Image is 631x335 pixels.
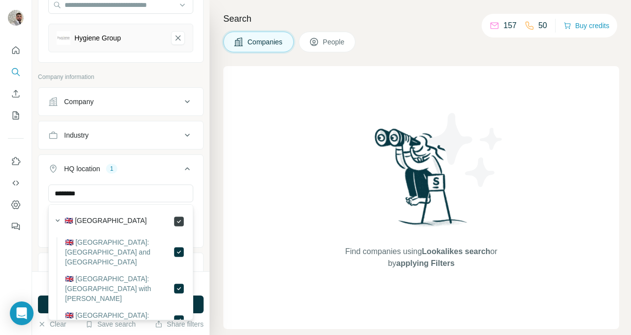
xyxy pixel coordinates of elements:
[8,196,24,214] button: Dashboard
[247,37,283,47] span: Companies
[8,107,24,124] button: My lists
[65,237,173,267] label: 🇬🇧 [GEOGRAPHIC_DATA]: [GEOGRAPHIC_DATA] and [GEOGRAPHIC_DATA]
[64,164,100,174] div: HQ location
[38,255,203,279] button: Annual revenue ($)
[65,310,173,330] label: 🇬🇧 [GEOGRAPHIC_DATA]: [GEOGRAPHIC_DATA]
[65,216,147,227] label: 🇬🇧 [GEOGRAPHIC_DATA]
[38,90,203,113] button: Company
[64,97,94,107] div: Company
[10,301,34,325] div: Open Intercom Messenger
[538,20,547,32] p: 50
[422,247,491,256] span: Lookalikes search
[8,63,24,81] button: Search
[342,246,500,269] span: Find companies using or by
[563,19,609,33] button: Buy credits
[155,319,204,329] button: Share filters
[38,319,66,329] button: Clear
[8,218,24,235] button: Feedback
[171,31,185,45] button: Hygiene Group-remove-button
[85,319,136,329] button: Save search
[8,152,24,170] button: Use Surfe on LinkedIn
[106,164,117,173] div: 1
[8,10,24,26] img: Avatar
[38,296,204,313] button: Run search
[38,73,204,81] p: Company information
[57,31,70,45] img: Hygiene Group-logo
[8,174,24,192] button: Use Surfe API
[223,12,619,26] h4: Search
[421,106,510,194] img: Surfe Illustration - Stars
[38,123,203,147] button: Industry
[38,157,203,185] button: HQ location1
[323,37,346,47] span: People
[8,41,24,59] button: Quick start
[74,33,121,43] div: Hygiene Group
[396,259,455,267] span: applying Filters
[64,130,89,140] div: Industry
[65,274,173,303] label: 🇬🇧 [GEOGRAPHIC_DATA]: [GEOGRAPHIC_DATA] with [PERSON_NAME]
[8,85,24,103] button: Enrich CSV
[503,20,517,32] p: 157
[370,126,473,236] img: Surfe Illustration - Woman searching with binoculars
